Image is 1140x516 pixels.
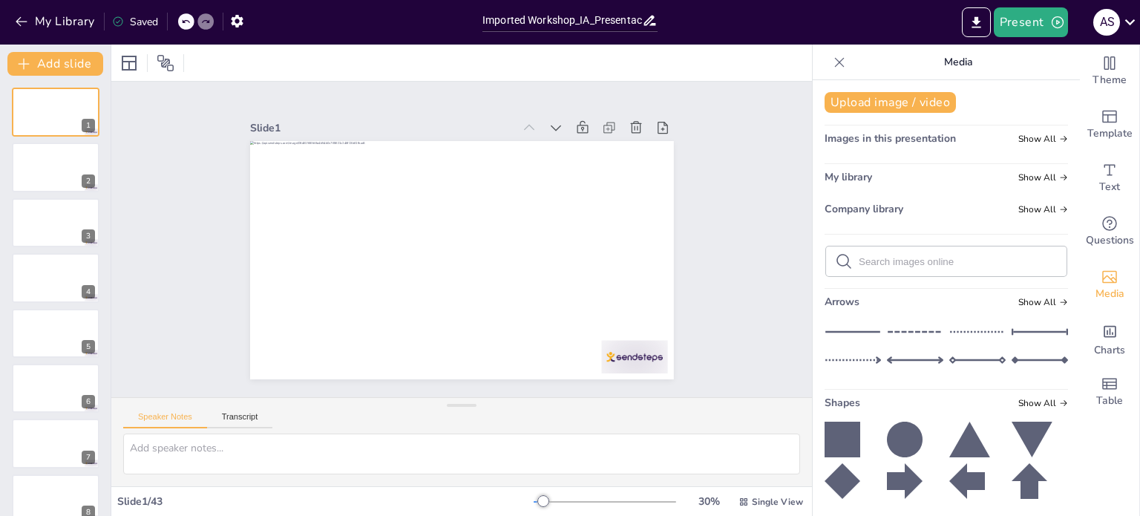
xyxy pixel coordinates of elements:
div: 7 [12,419,99,468]
div: Add images, graphics, shapes or video [1080,258,1139,312]
button: Add slide [7,52,103,76]
span: My library [825,170,872,184]
div: A S [1093,9,1120,36]
span: Show all [1018,204,1068,215]
div: Slide 1 [250,121,514,135]
input: Insert title [482,10,642,31]
div: 1 [12,88,99,137]
button: Export to PowerPoint [962,7,991,37]
span: Single View [752,496,803,508]
button: My Library [11,10,101,33]
button: Transcript [207,412,273,428]
button: Present [994,7,1068,37]
div: 3 [82,229,95,243]
div: Add ready made slides [1080,98,1139,151]
input: Search images online [859,256,1058,267]
span: Charts [1094,342,1125,359]
span: Position [157,54,174,72]
div: Add charts and graphs [1080,312,1139,365]
button: A S [1093,7,1120,37]
div: 30 % [691,494,727,509]
span: Text [1099,179,1120,195]
div: Get real-time input from your audience [1080,205,1139,258]
span: Shapes [825,396,860,410]
div: 5 [12,309,99,358]
div: Add a table [1080,365,1139,419]
p: Media [851,45,1065,80]
div: Slide 1 / 43 [117,494,534,509]
span: Questions [1086,232,1134,249]
div: 4 [12,253,99,302]
div: 7 [82,451,95,464]
span: Show all [1018,134,1068,144]
span: Show all [1018,172,1068,183]
span: Arrows [825,295,859,309]
span: Table [1096,393,1123,409]
span: Theme [1092,72,1127,88]
div: Layout [117,51,141,75]
div: 6 [82,395,95,408]
div: 2 [82,174,95,188]
div: 1 [82,119,95,132]
span: Media [1095,286,1124,302]
span: Show all [1018,297,1068,307]
div: 5 [82,340,95,353]
span: Images in this presentation [825,131,956,146]
div: 6 [12,364,99,413]
div: 2 [12,143,99,192]
div: Saved [112,15,158,29]
button: Speaker Notes [123,412,207,428]
span: Company library [825,202,903,216]
div: Add text boxes [1080,151,1139,205]
span: Show all [1018,398,1068,408]
div: Change the overall theme [1080,45,1139,98]
div: 4 [82,285,95,298]
button: Upload image / video [825,92,956,113]
span: Template [1087,125,1133,142]
div: 3 [12,198,99,247]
